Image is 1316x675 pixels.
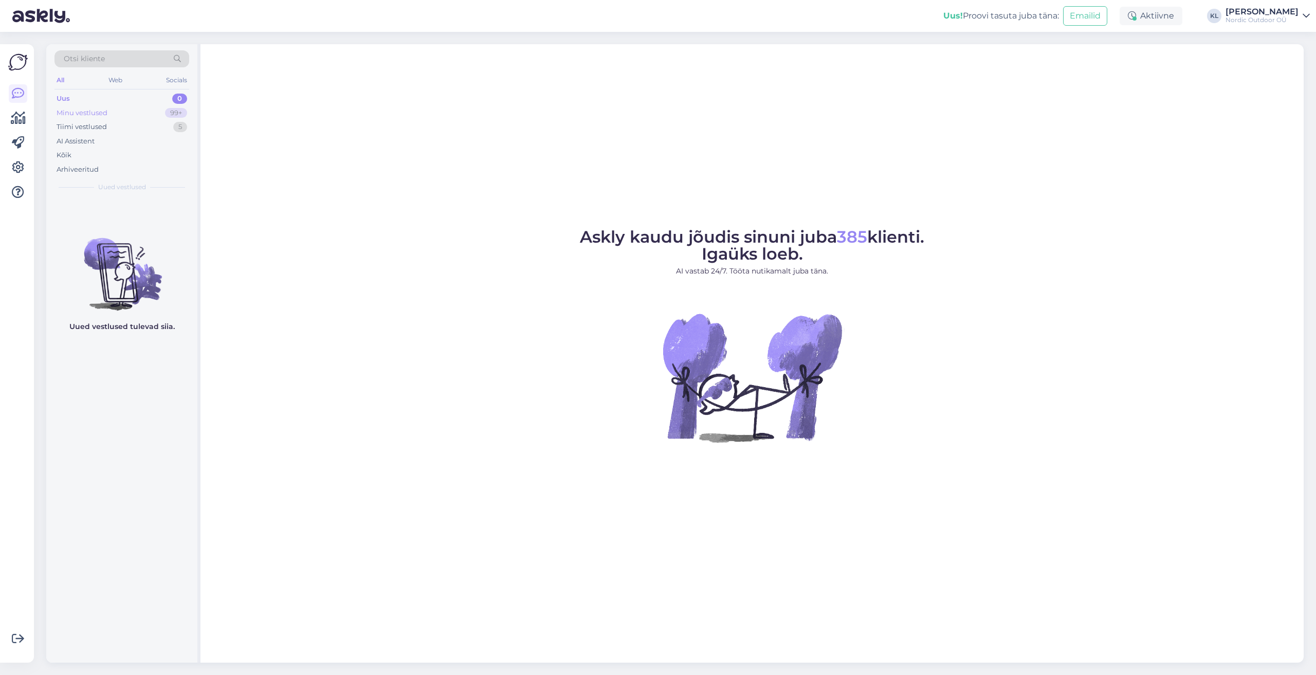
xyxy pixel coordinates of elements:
[1226,8,1299,16] div: [PERSON_NAME]
[64,53,105,64] span: Otsi kliente
[106,74,124,87] div: Web
[57,94,70,104] div: Uus
[57,165,99,175] div: Arhiveeritud
[1226,16,1299,24] div: Nordic Outdoor OÜ
[1226,8,1310,24] a: [PERSON_NAME]Nordic Outdoor OÜ
[580,266,924,277] p: AI vastab 24/7. Tööta nutikamalt juba täna.
[173,122,187,132] div: 5
[172,94,187,104] div: 0
[46,220,197,312] img: No chats
[57,150,71,160] div: Kõik
[837,227,867,247] span: 385
[164,74,189,87] div: Socials
[943,11,963,21] b: Uus!
[943,10,1059,22] div: Proovi tasuta juba täna:
[54,74,66,87] div: All
[98,183,146,192] span: Uued vestlused
[1120,7,1182,25] div: Aktiivne
[57,136,95,147] div: AI Assistent
[165,108,187,118] div: 99+
[57,122,107,132] div: Tiimi vestlused
[1207,9,1221,23] div: KL
[580,227,924,264] span: Askly kaudu jõudis sinuni juba klienti. Igaüks loeb.
[57,108,107,118] div: Minu vestlused
[660,285,845,470] img: No Chat active
[69,321,175,332] p: Uued vestlused tulevad siia.
[1063,6,1107,26] button: Emailid
[8,52,28,72] img: Askly Logo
